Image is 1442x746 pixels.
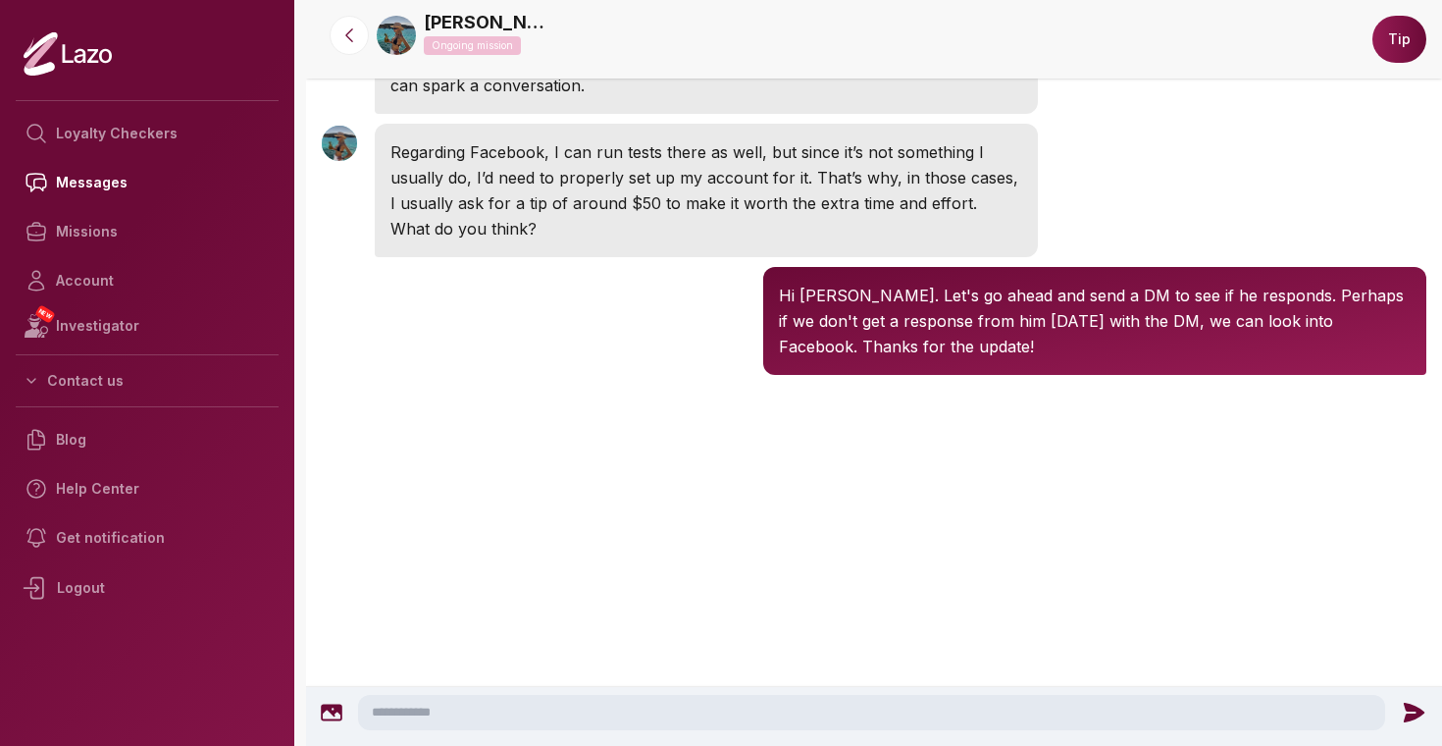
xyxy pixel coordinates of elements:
[779,283,1411,359] p: Hi [PERSON_NAME]. Let's go ahead and send a DM to see if he responds. Perhaps if we don't get a r...
[16,158,279,207] a: Messages
[322,126,357,161] img: User avatar
[377,16,416,55] img: 9bfbf80e-688a-403c-a72d-9e4ea39ca253
[16,363,279,399] button: Contact us
[424,36,521,55] p: Ongoing mission
[16,464,279,513] a: Help Center
[16,513,279,562] a: Get notification
[16,562,279,613] div: Logout
[1372,16,1426,63] button: Tip
[34,304,56,324] span: NEW
[390,139,1022,216] p: Regarding Facebook, I can run tests there as well, but since it’s not something I usually do, I’d...
[390,216,1022,241] p: What do you think?
[16,256,279,305] a: Account
[16,109,279,158] a: Loyalty Checkers
[16,305,279,346] a: NEWInvestigator
[16,207,279,256] a: Missions
[16,415,279,464] a: Blog
[424,9,551,36] a: [PERSON_NAME]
